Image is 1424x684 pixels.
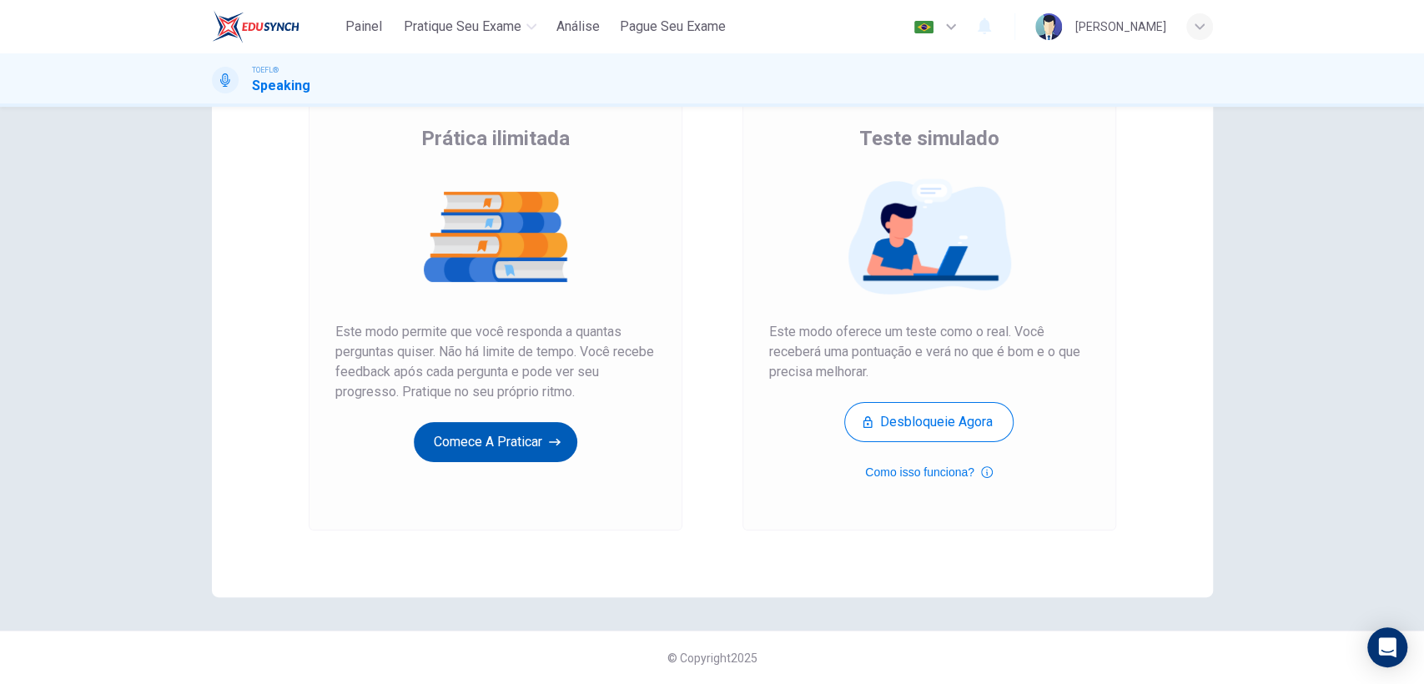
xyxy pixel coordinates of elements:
span: Este modo permite que você responda a quantas perguntas quiser. Não há limite de tempo. Você rece... [335,322,656,402]
span: Análise [556,17,600,37]
button: Análise [550,12,606,42]
button: Pratique seu exame [397,12,543,42]
span: © Copyright 2025 [667,651,757,665]
img: Profile picture [1035,13,1062,40]
h1: Speaking [252,76,310,96]
span: Este modo oferece um teste como o real. Você receberá uma pontuação e verá no que é bom e o que p... [769,322,1089,382]
span: Painel [345,17,382,37]
span: Teste simulado [859,125,999,152]
span: Pratique seu exame [404,17,521,37]
img: EduSynch logo [212,10,299,43]
span: Pague Seu Exame [620,17,726,37]
img: pt [913,21,934,33]
span: TOEFL® [252,64,279,76]
span: Prática ilimitada [421,125,570,152]
div: [PERSON_NAME] [1075,17,1166,37]
button: Comece a praticar [414,422,577,462]
button: Como isso funciona? [865,462,993,482]
a: EduSynch logo [212,10,338,43]
button: Desbloqueie agora [844,402,1014,442]
div: Open Intercom Messenger [1367,627,1407,667]
button: Painel [337,12,390,42]
button: Pague Seu Exame [613,12,732,42]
